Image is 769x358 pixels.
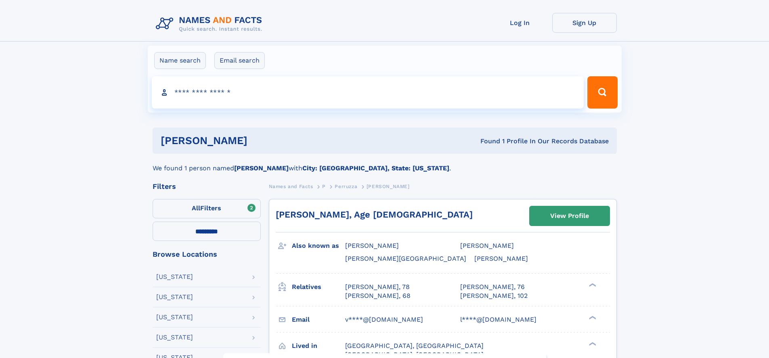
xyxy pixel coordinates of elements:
div: ❯ [587,341,597,346]
div: [US_STATE] [156,294,193,300]
input: search input [152,76,584,109]
span: [PERSON_NAME] [460,242,514,249]
div: Filters [153,183,261,190]
span: [PERSON_NAME] [367,184,410,189]
span: P [322,184,326,189]
div: Found 1 Profile In Our Records Database [364,137,609,146]
a: [PERSON_NAME], 76 [460,283,525,291]
a: View Profile [530,206,610,226]
div: We found 1 person named with . [153,154,617,173]
a: Names and Facts [269,181,313,191]
h3: Lived in [292,339,345,353]
a: [PERSON_NAME], 78 [345,283,410,291]
h3: Relatives [292,280,345,294]
span: [PERSON_NAME][GEOGRAPHIC_DATA] [345,255,466,262]
img: Logo Names and Facts [153,13,269,35]
span: [GEOGRAPHIC_DATA], [GEOGRAPHIC_DATA] [345,342,484,350]
label: Email search [214,52,265,69]
span: [PERSON_NAME] [474,255,528,262]
div: View Profile [550,207,589,225]
div: ❯ [587,282,597,287]
label: Filters [153,199,261,218]
h3: Also known as [292,239,345,253]
button: Search Button [587,76,617,109]
h1: [PERSON_NAME] [161,136,364,146]
a: [PERSON_NAME], Age [DEMOGRAPHIC_DATA] [276,209,473,220]
div: [US_STATE] [156,274,193,280]
div: ❯ [587,315,597,320]
span: Perruzza [335,184,357,189]
a: [PERSON_NAME], 68 [345,291,411,300]
div: Browse Locations [153,251,261,258]
a: [PERSON_NAME], 102 [460,291,528,300]
label: Name search [154,52,206,69]
div: [US_STATE] [156,334,193,341]
div: [US_STATE] [156,314,193,320]
a: Perruzza [335,181,357,191]
a: P [322,181,326,191]
b: City: [GEOGRAPHIC_DATA], State: [US_STATE] [302,164,449,172]
a: Log In [488,13,552,33]
b: [PERSON_NAME] [234,164,289,172]
a: Sign Up [552,13,617,33]
span: [PERSON_NAME] [345,242,399,249]
h3: Email [292,313,345,327]
span: All [192,204,200,212]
